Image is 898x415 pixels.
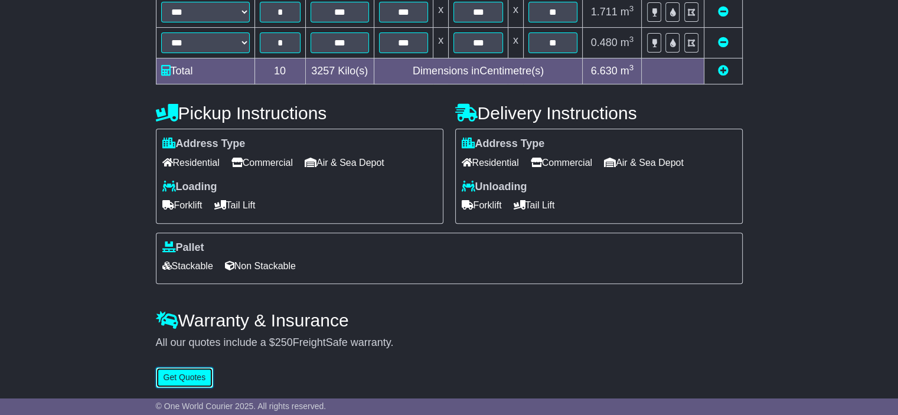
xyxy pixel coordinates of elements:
[162,138,246,151] label: Address Type
[462,181,527,194] label: Unloading
[455,103,743,123] h4: Delivery Instructions
[225,257,296,275] span: Non Stackable
[433,28,449,58] td: x
[156,103,443,123] h4: Pickup Instructions
[305,153,384,172] span: Air & Sea Depot
[462,153,519,172] span: Residential
[156,401,326,411] span: © One World Courier 2025. All rights reserved.
[156,311,743,330] h4: Warranty & Insurance
[621,65,634,77] span: m
[629,35,634,44] sup: 3
[162,257,213,275] span: Stackable
[629,4,634,13] sup: 3
[591,6,618,18] span: 1.711
[531,153,592,172] span: Commercial
[718,37,729,48] a: Remove this item
[629,63,634,72] sup: 3
[275,336,293,348] span: 250
[514,196,555,214] span: Tail Lift
[162,196,203,214] span: Forklift
[604,153,684,172] span: Air & Sea Depot
[162,181,217,194] label: Loading
[214,196,256,214] span: Tail Lift
[591,37,618,48] span: 0.480
[621,37,634,48] span: m
[231,153,293,172] span: Commercial
[162,241,204,254] label: Pallet
[156,367,214,388] button: Get Quotes
[718,6,729,18] a: Remove this item
[254,58,305,84] td: 10
[162,153,220,172] span: Residential
[311,65,335,77] span: 3257
[718,65,729,77] a: Add new item
[156,58,254,84] td: Total
[508,28,523,58] td: x
[156,336,743,349] div: All our quotes include a $ FreightSafe warranty.
[621,6,634,18] span: m
[591,65,618,77] span: 6.630
[305,58,374,84] td: Kilo(s)
[374,58,583,84] td: Dimensions in Centimetre(s)
[462,196,502,214] span: Forklift
[462,138,545,151] label: Address Type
